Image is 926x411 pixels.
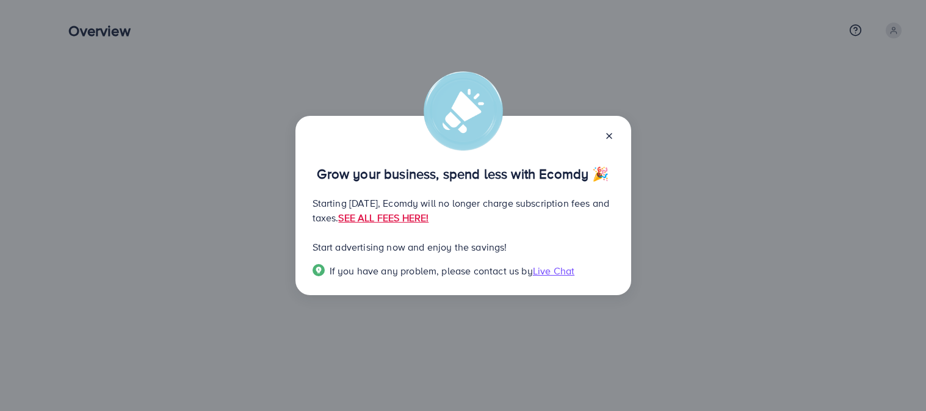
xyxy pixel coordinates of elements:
[533,264,574,277] span: Live Chat
[313,240,614,254] p: Start advertising now and enjoy the savings!
[313,196,614,225] p: Starting [DATE], Ecomdy will no longer charge subscription fees and taxes.
[338,211,429,224] a: SEE ALL FEES HERE!
[313,264,325,276] img: Popup guide
[330,264,533,277] span: If you have any problem, please contact us by
[424,71,503,151] img: alert
[313,166,614,181] p: Grow your business, spend less with Ecomdy 🎉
